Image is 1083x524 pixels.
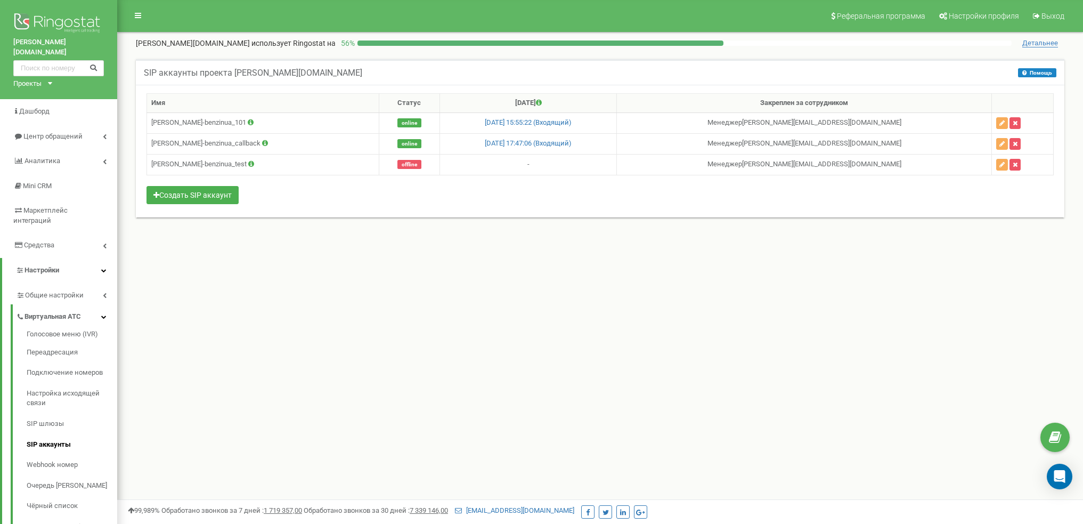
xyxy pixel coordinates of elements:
span: Реферальная программа [837,12,925,20]
span: Аналитика [25,157,60,165]
a: [EMAIL_ADDRESS][DOMAIN_NAME] [455,506,574,514]
span: Детальнее [1022,39,1058,47]
a: SIP аккаунты [27,434,117,455]
th: [DATE] [440,94,617,113]
th: Статус [379,94,439,113]
a: Переадресация [27,342,117,363]
a: Общие настройки [16,283,117,305]
th: Закреплен за сотрудником [617,94,991,113]
button: Помощь [1018,68,1056,77]
a: [DATE] 15:55:22 (Входящий) [485,118,572,126]
span: Центр обращений [23,132,83,140]
span: Обработано звонков за 7 дней : [161,506,302,514]
span: использует Ringostat на [251,39,336,47]
button: Создать SIP аккаунт [146,186,239,204]
a: SIP шлюзы [27,414,117,434]
span: Дашборд [19,107,50,115]
a: Webhook номер [27,455,117,475]
td: [PERSON_NAME]-benzinua_callback [147,133,379,154]
td: Менеджер [PERSON_NAME][EMAIL_ADDRESS][DOMAIN_NAME] [617,133,991,154]
td: Менеджер [PERSON_NAME][EMAIL_ADDRESS][DOMAIN_NAME] [617,112,991,133]
div: Проекты [13,79,42,89]
u: 1 719 357,00 [264,506,302,514]
a: Настройки [2,258,117,283]
p: 56 % [336,38,357,49]
a: Чёрный список [27,496,117,517]
span: online [397,118,421,127]
span: Выход [1041,12,1064,20]
a: Виртуальная АТС [16,304,117,326]
a: Очередь [PERSON_NAME] [27,475,117,496]
span: Общие настройки [25,291,84,301]
p: [PERSON_NAME][DOMAIN_NAME] [136,38,336,49]
input: Поиск по номеру [13,60,104,76]
a: Голосовое меню (IVR) [27,329,117,342]
span: 99,989% [128,506,160,514]
a: Подключение номеров [27,362,117,383]
td: [PERSON_NAME]-benzinua_101 [147,112,379,133]
img: Ringostat logo [13,11,104,37]
span: Маркетплейс интеграций [13,206,68,224]
span: offline [397,160,421,169]
td: Менеджер [PERSON_NAME][EMAIL_ADDRESS][DOMAIN_NAME] [617,154,991,175]
span: Настройки профиля [949,12,1019,20]
span: Обработано звонков за 30 дней : [304,506,448,514]
a: [DATE] 17:47:06 (Входящий) [485,139,572,147]
span: Средства [24,241,54,249]
a: Настройка исходящей связи [27,383,117,414]
th: Имя [147,94,379,113]
td: [PERSON_NAME]-benzinua_test [147,154,379,175]
span: Mini CRM [23,182,52,190]
span: Виртуальная АТС [25,312,81,322]
h5: SIP аккаунты проекта [PERSON_NAME][DOMAIN_NAME] [144,68,362,78]
span: Настройки [25,266,59,274]
div: Open Intercom Messenger [1047,464,1072,489]
u: 7 339 146,00 [410,506,448,514]
td: - [440,154,617,175]
span: online [397,139,421,148]
a: [PERSON_NAME][DOMAIN_NAME] [13,37,104,57]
